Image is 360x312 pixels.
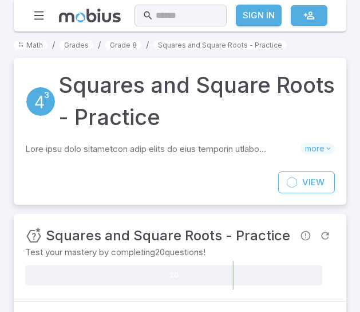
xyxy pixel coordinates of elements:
li: / [52,38,55,51]
p: Lore ipsu dolo sitametcon adip elits do eius temporin utlabo etdolorem aliquae adm veniam quisn. ... [25,143,300,155]
a: Grades [60,41,93,49]
span: View [302,176,325,189]
a: Grade 8 [105,41,141,49]
li: / [98,38,101,51]
h3: Squares and Square Roots - Practice [46,225,290,246]
a: Squares and Square Roots - Practice [153,41,287,49]
a: Math [14,41,48,49]
a: Sign In [236,5,282,26]
li: / [146,38,149,51]
p: Test your mastery by completing 20 questions! [25,246,335,259]
span: Report an issue with the question [296,226,315,245]
a: View [278,171,335,193]
h1: Squares and Square Roots - Practice [58,69,335,134]
a: Exponents [25,86,56,117]
nav: breadcrumb [14,38,346,51]
span: Refresh Question [315,226,335,245]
